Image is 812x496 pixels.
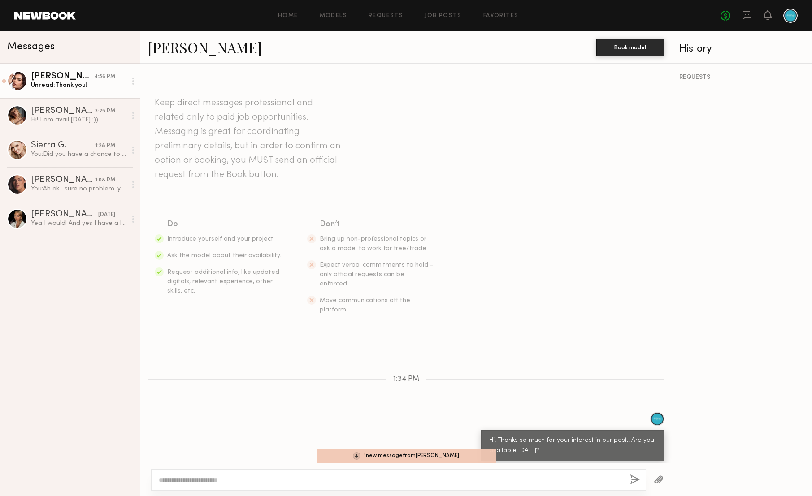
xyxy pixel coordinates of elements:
a: [PERSON_NAME] [148,38,262,57]
span: Bring up non-professional topics or ask a model to work for free/trade. [320,236,428,251]
header: Keep direct messages professional and related only to paid job opportunities. Messaging is great ... [155,96,343,182]
div: Hi! Thanks so much for your interest in our post.. Are you available [DATE]? [489,436,656,456]
span: Move communications off the platform. [320,298,410,313]
a: Requests [369,13,403,19]
div: Do [167,218,282,231]
a: Home [278,13,298,19]
div: Sierra G. [31,141,95,150]
a: Job Posts [425,13,462,19]
div: Don’t [320,218,434,231]
a: Favorites [483,13,519,19]
div: History [679,44,805,54]
div: You: Did you have a chance to read through our job post? The shoot will be about 4 hours -5 hrs m... [31,150,126,159]
div: [PERSON_NAME] [31,176,95,185]
div: [PERSON_NAME] [31,72,94,81]
div: REQUESTS [679,74,805,81]
div: [PERSON_NAME] [31,210,98,219]
div: [PERSON_NAME] [31,107,95,116]
div: Hi! I am avail [DATE] :)) [31,116,126,124]
div: 1 new message from [PERSON_NAME] [317,449,496,463]
div: 1:08 PM [95,176,115,185]
div: Yea I would! And yes I have a lot of experience speaking on camera! [31,219,126,228]
a: Book model [596,43,664,51]
div: You: Ah ok . sure no problem. yeah pasadena is far. [31,185,126,193]
span: 1:34 PM [393,375,419,383]
a: Models [320,13,347,19]
button: Book model [596,39,664,56]
span: Introduce yourself and your project. [167,236,275,242]
span: Ask the model about their availability. [167,253,281,259]
div: [DATE] [98,211,115,219]
div: 1:28 PM [95,142,115,150]
div: 4:56 PM [94,73,115,81]
span: Messages [7,42,55,52]
span: Request additional info, like updated digitals, relevant experience, other skills, etc. [167,269,279,294]
span: Expect verbal commitments to hold - only official requests can be enforced. [320,262,433,287]
div: 3:25 PM [95,107,115,116]
div: Unread: Thank you! [31,81,126,90]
